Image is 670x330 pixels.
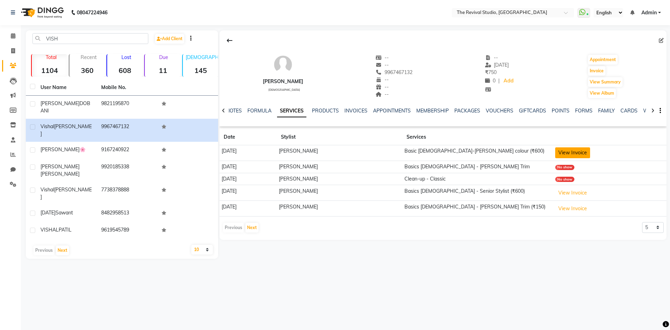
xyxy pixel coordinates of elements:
[485,69,497,75] span: 750
[498,77,500,85] span: |
[36,80,97,96] th: User Name
[555,203,590,214] button: View Invoice
[416,108,449,114] a: MEMBERSHIP
[402,185,553,201] td: Basics [DEMOGRAPHIC_DATA] - Senior Stylist (₹600)
[146,54,180,60] p: Due
[485,62,509,68] span: [DATE]
[643,108,663,114] a: WALLET
[55,210,73,216] span: Sawant
[97,119,158,142] td: 9967467132
[277,201,402,217] td: [PERSON_NAME]
[97,222,158,239] td: 9619545789
[555,147,590,158] button: View Invoice
[40,210,55,216] span: [DATE]
[312,108,339,114] a: PRODUCTS
[502,76,515,86] a: Add
[485,78,496,84] span: 0
[485,69,488,75] span: ₹
[72,54,105,60] p: Recent
[486,108,513,114] a: VOUCHERS
[97,96,158,119] td: 9821195870
[219,173,277,185] td: [DATE]
[40,186,92,200] span: [PERSON_NAME]
[40,227,59,233] span: VISHAL
[552,108,569,114] a: POINTS
[485,54,498,61] span: --
[277,105,306,117] a: SERVICES
[402,161,553,173] td: Basics [DEMOGRAPHIC_DATA] - [PERSON_NAME] Trim
[219,185,277,201] td: [DATE]
[69,66,105,75] strong: 360
[32,33,148,44] input: Search by Name/Mobile/Email/Code
[376,76,389,83] span: --
[620,108,638,114] a: CARDS
[97,80,158,96] th: Mobile No.
[519,108,546,114] a: GIFTCARDS
[277,185,402,201] td: [PERSON_NAME]
[110,54,143,60] p: Lost
[588,66,605,76] button: Invoice
[344,108,367,114] a: INVOICES
[376,84,389,90] span: --
[40,123,54,130] span: vishal
[59,227,72,233] span: PATIL
[402,145,553,161] td: Basic [DEMOGRAPHIC_DATA]-[PERSON_NAME] colour (₹600)
[40,171,80,177] span: [PERSON_NAME]
[18,3,66,22] img: logo
[32,66,67,75] strong: 1104
[277,161,402,173] td: [PERSON_NAME]
[555,165,574,170] div: No show
[219,201,277,217] td: [DATE]
[222,34,237,47] div: Back to Client
[219,161,277,173] td: [DATE]
[598,108,615,114] a: FAMILY
[40,100,80,107] span: [PERSON_NAME]
[373,108,411,114] a: APPOINTMENTS
[376,62,389,68] span: --
[40,186,54,193] span: Vishal
[376,69,413,75] span: 9967467132
[186,54,218,60] p: [DEMOGRAPHIC_DATA]
[97,205,158,222] td: 8482958513
[376,54,389,61] span: --
[97,159,158,182] td: 9920185338
[40,146,80,153] span: [PERSON_NAME]
[80,146,85,153] span: 🌸
[277,129,402,145] th: Stylist
[97,182,158,205] td: 7738378888
[277,173,402,185] td: [PERSON_NAME]
[277,145,402,161] td: [PERSON_NAME]
[226,108,242,114] a: NOTES
[402,201,553,217] td: Basics [DEMOGRAPHIC_DATA] - [PERSON_NAME] Trim (₹150)
[555,177,574,182] div: No show
[402,129,553,145] th: Services
[263,78,303,85] div: [PERSON_NAME]
[40,163,80,170] span: [PERSON_NAME]
[35,54,67,60] p: Total
[77,3,107,22] b: 08047224946
[588,88,616,98] button: View Album
[575,108,593,114] a: FORMS
[402,173,553,185] td: Clean-up - Classic
[454,108,480,114] a: PACKAGES
[555,188,590,198] button: View Invoice
[40,123,92,137] span: [PERSON_NAME]
[183,66,218,75] strong: 145
[376,91,389,97] span: --
[107,66,143,75] strong: 608
[56,245,69,255] button: Next
[588,77,623,87] button: View Summary
[245,223,259,233] button: Next
[97,142,158,159] td: 9167240922
[588,55,618,65] button: Appointment
[247,108,271,114] a: FORMULA
[145,66,180,75] strong: 11
[273,54,293,75] img: avatar
[641,9,657,16] span: Admin
[268,88,300,91] span: [DEMOGRAPHIC_DATA]
[219,145,277,161] td: [DATE]
[219,129,277,145] th: Date
[155,34,184,44] a: Add Client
